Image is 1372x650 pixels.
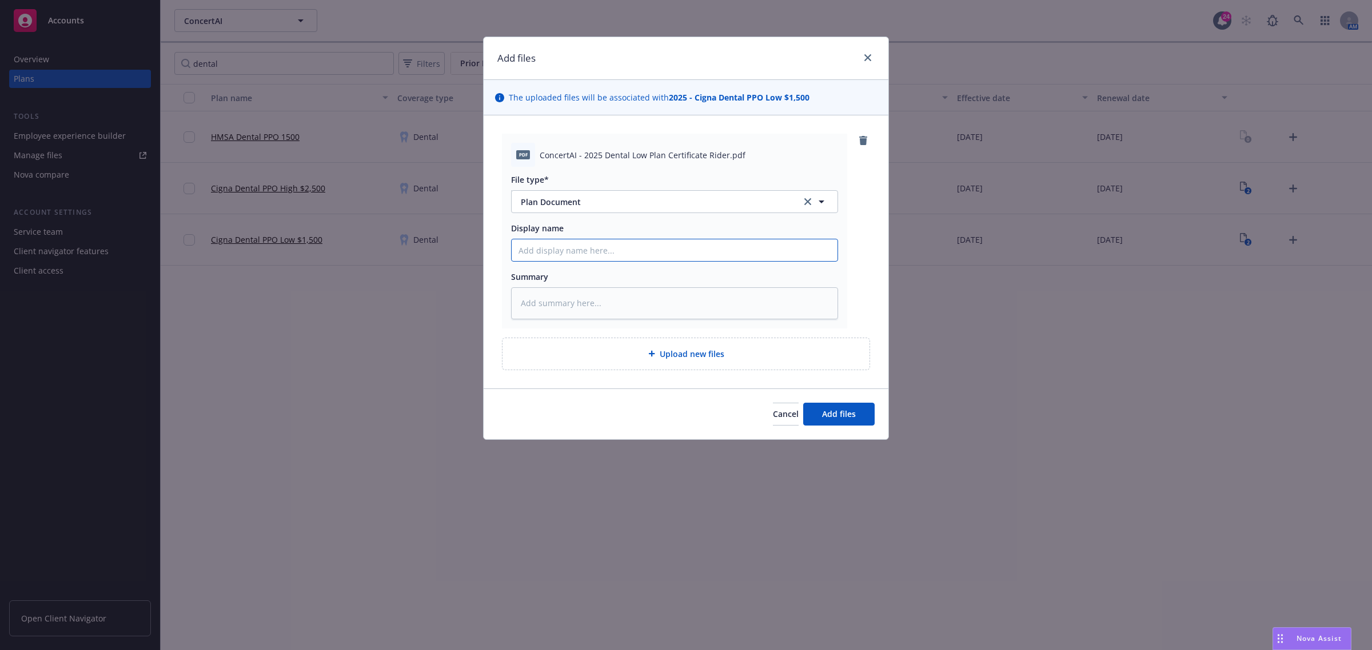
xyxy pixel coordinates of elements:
[511,223,564,234] span: Display name
[511,190,838,213] button: Plan Documentclear selection
[856,134,870,147] a: remove
[803,403,875,426] button: Add files
[1273,627,1351,650] button: Nova Assist
[502,338,870,370] div: Upload new files
[822,408,856,419] span: Add files
[669,92,809,103] strong: 2025 - Cigna Dental PPO Low $1,500
[497,51,536,66] h1: Add files
[660,348,724,360] span: Upload new files
[1297,633,1342,643] span: Nova Assist
[773,408,799,419] span: Cancel
[516,150,530,159] span: pdf
[801,195,815,208] a: clear selection
[509,91,809,103] span: The uploaded files will be associated with
[540,149,745,161] span: ConcertAI - 2025 Dental Low Plan Certificate Rider.pdf
[511,271,548,282] span: Summary
[511,174,549,185] span: File type*
[773,403,799,426] button: Cancel
[1273,628,1287,649] div: Drag to move
[521,196,785,208] span: Plan Document
[861,51,875,65] a: close
[512,239,837,261] input: Add display name here...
